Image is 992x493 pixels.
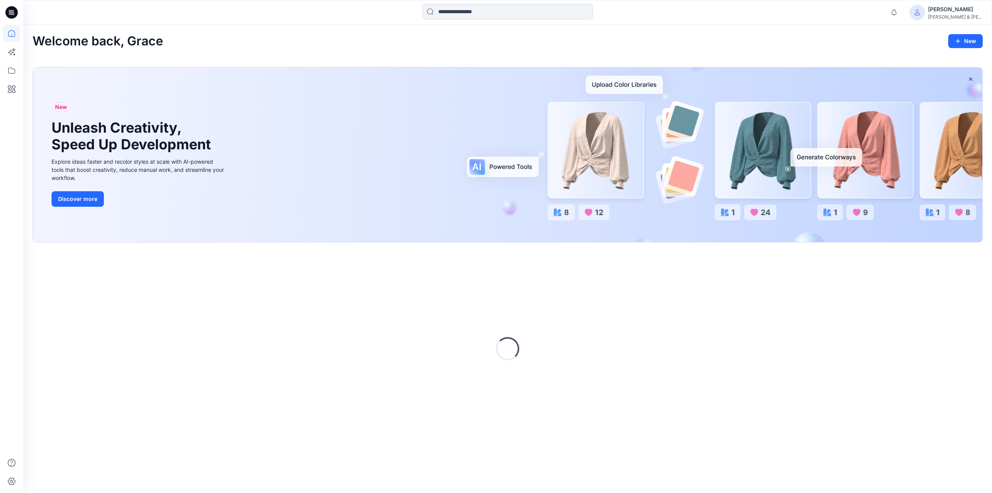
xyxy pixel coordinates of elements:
[33,34,163,48] h2: Welcome back, Grace
[928,5,982,14] div: [PERSON_NAME]
[52,191,104,207] button: Discover more
[52,157,226,182] div: Explore ideas faster and recolor styles at scale with AI-powered tools that boost creativity, red...
[52,191,226,207] a: Discover more
[52,119,214,153] h1: Unleash Creativity, Speed Up Development
[914,9,920,16] svg: avatar
[928,14,982,20] div: [PERSON_NAME] & [PERSON_NAME]
[55,102,67,112] span: New
[948,34,983,48] button: New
